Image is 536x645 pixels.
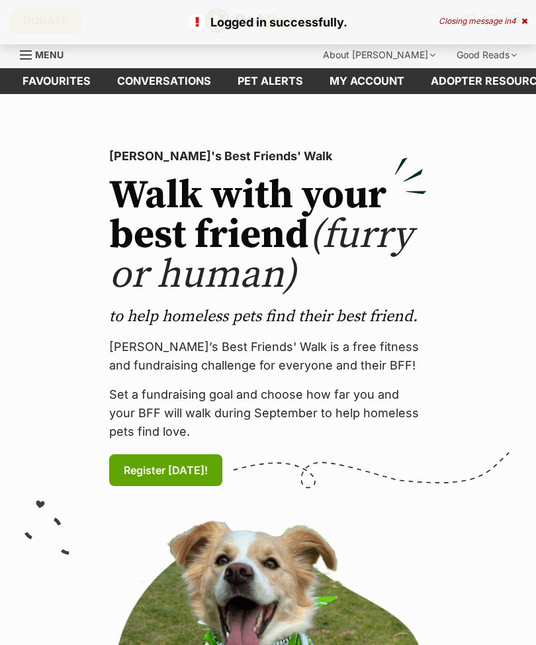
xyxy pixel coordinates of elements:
span: Menu [35,49,64,60]
div: About [PERSON_NAME] [314,42,445,68]
p: [PERSON_NAME]’s Best Friends' Walk is a free fitness and fundraising challenge for everyone and t... [109,338,427,375]
p: [PERSON_NAME]'s Best Friends' Walk [109,147,427,166]
a: My account [316,68,418,94]
span: (furry or human) [109,211,413,300]
a: Register [DATE]! [109,454,222,486]
h2: Walk with your best friend [109,176,427,295]
p: Set a fundraising goal and choose how far you and your BFF will walk during September to help hom... [109,385,427,441]
a: Pet alerts [224,68,316,94]
span: Register [DATE]! [124,462,208,478]
a: Favourites [9,68,104,94]
a: Menu [20,42,73,66]
a: conversations [104,68,224,94]
p: to help homeless pets find their best friend. [109,306,427,327]
div: Good Reads [447,42,526,68]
